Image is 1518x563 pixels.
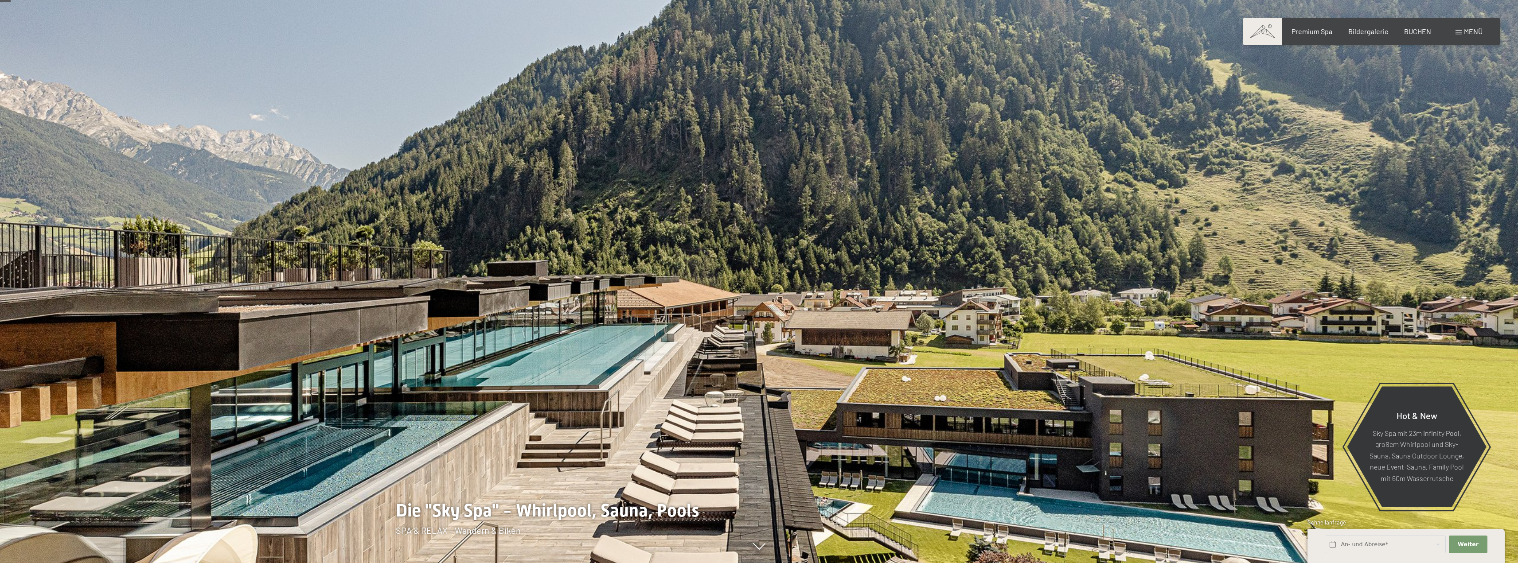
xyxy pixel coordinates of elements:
[1307,519,1346,526] span: Schnellanfrage
[1292,27,1332,35] a: Premium Spa
[1369,427,1465,484] p: Sky Spa mit 23m Infinity Pool, großem Whirlpool und Sky-Sauna, Sauna Outdoor Lounge, neue Event-S...
[1397,410,1437,420] span: Hot & New
[1449,536,1487,554] button: Weiter
[1346,386,1487,508] a: Hot & New Sky Spa mit 23m Infinity Pool, großem Whirlpool und Sky-Sauna, Sauna Outdoor Lounge, ne...
[1458,540,1479,548] span: Weiter
[1404,27,1431,35] a: BUCHEN
[1348,27,1389,35] a: Bildergalerie
[1464,27,1483,35] span: Menü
